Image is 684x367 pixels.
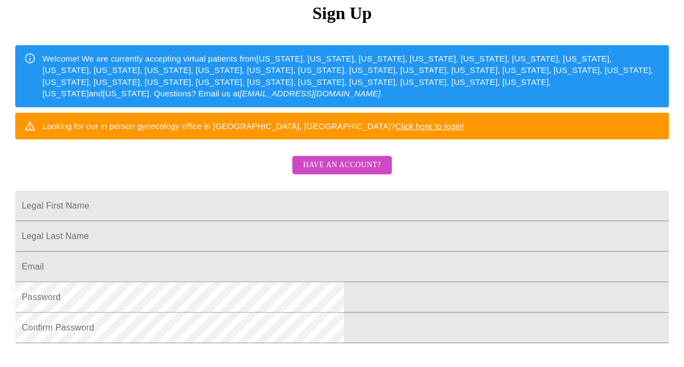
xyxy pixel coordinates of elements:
h3: Sign Up [15,3,669,23]
button: Have an account? [292,156,392,175]
a: Click here to login! [395,121,464,131]
div: Welcome! We are currently accepting virtual patients from [US_STATE], [US_STATE], [US_STATE], [US... [42,48,660,104]
em: [EMAIL_ADDRESS][DOMAIN_NAME] [239,89,380,98]
a: Have an account? [289,168,395,177]
span: Have an account? [303,158,381,172]
div: Looking for our in person gynecology office in [GEOGRAPHIC_DATA], [GEOGRAPHIC_DATA]? [42,116,464,136]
